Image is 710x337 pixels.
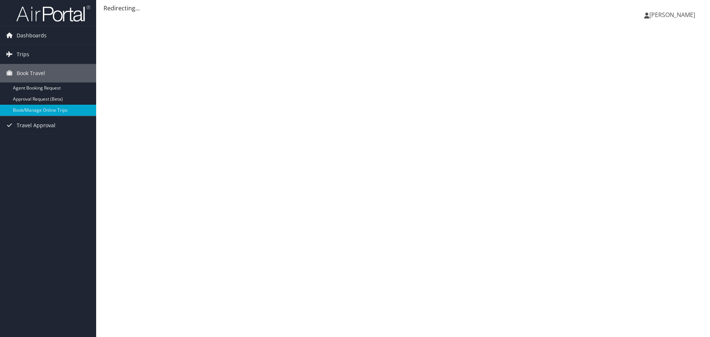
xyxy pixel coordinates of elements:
[644,4,703,26] a: [PERSON_NAME]
[17,116,55,135] span: Travel Approval
[17,26,47,45] span: Dashboards
[104,4,703,13] div: Redirecting...
[17,45,29,64] span: Trips
[16,5,90,22] img: airportal-logo.png
[649,11,695,19] span: [PERSON_NAME]
[17,64,45,82] span: Book Travel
